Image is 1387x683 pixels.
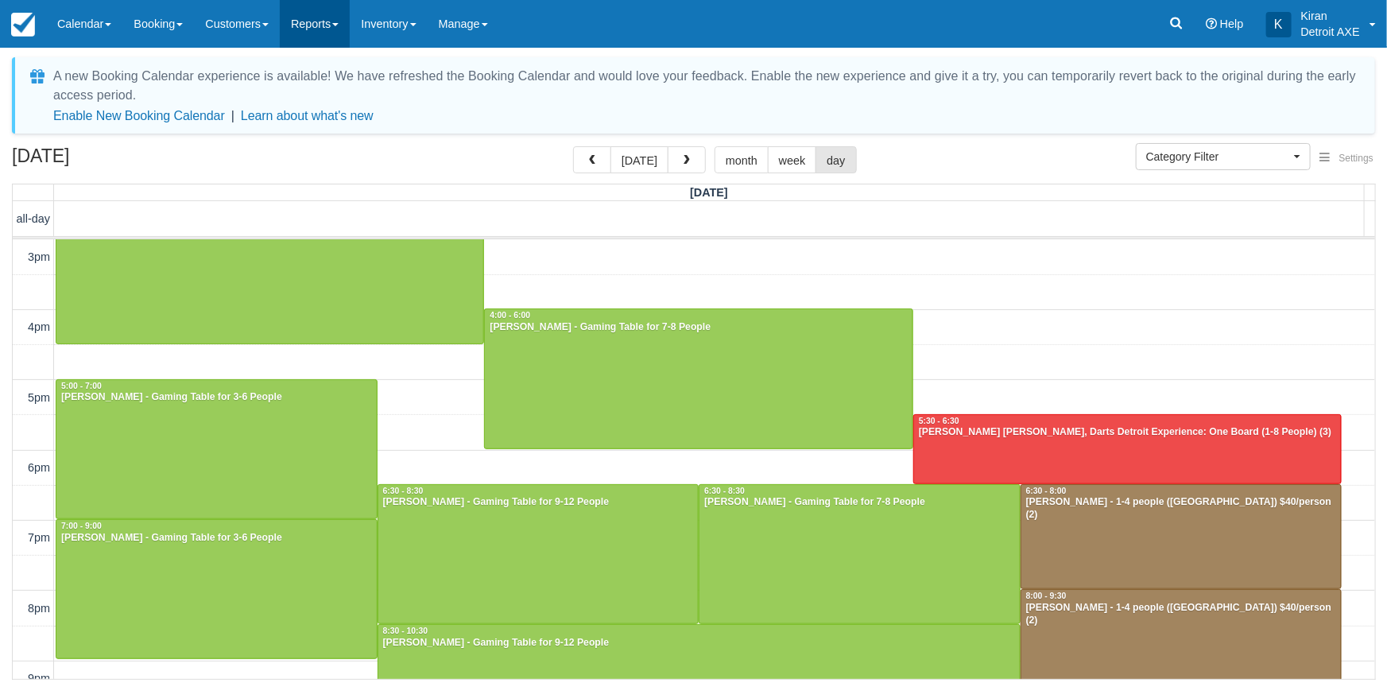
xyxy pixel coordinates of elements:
div: [PERSON_NAME] - 1-4 people ([GEOGRAPHIC_DATA]) $40/person (2) [1025,602,1338,627]
span: Settings [1339,153,1373,164]
button: [DATE] [610,146,668,173]
p: Kiran [1301,8,1360,24]
span: 6:30 - 8:30 [383,487,424,495]
button: Settings [1311,147,1383,170]
span: 5:00 - 7:00 [61,382,102,390]
span: 8:30 - 10:30 [383,627,428,635]
span: Category Filter [1146,149,1290,165]
button: day [816,146,856,173]
span: 8:00 - 9:30 [1026,592,1067,600]
i: Help [1206,18,1217,29]
div: [PERSON_NAME] - 1-4 people ([GEOGRAPHIC_DATA]) $40/person (2) [1025,496,1338,522]
span: 7:00 - 9:00 [61,522,102,530]
a: 5:00 - 7:00[PERSON_NAME] - Gaming Table for 3-6 People [56,379,378,519]
div: A new Booking Calendar experience is available! We have refreshed the Booking Calendar and would ... [53,67,1356,105]
span: 6:30 - 8:00 [1026,487,1067,495]
span: 3pm [28,250,50,263]
span: 6pm [28,461,50,474]
div: [PERSON_NAME] - Gaming Table for 3-6 People [60,532,373,545]
a: 6:30 - 8:00[PERSON_NAME] - 1-4 people ([GEOGRAPHIC_DATA]) $40/person (2) [1021,484,1342,589]
button: week [768,146,817,173]
a: 5:30 - 6:30[PERSON_NAME] [PERSON_NAME], Darts Detroit Experience: One Board (1-8 People) (3) [913,414,1342,484]
span: 4pm [28,320,50,333]
span: [DATE] [690,186,728,199]
span: all-day [17,212,50,225]
div: [PERSON_NAME] - Gaming Table for 9-12 People [382,496,695,509]
div: K [1266,12,1292,37]
button: Category Filter [1136,143,1311,170]
a: Learn about what's new [241,109,374,122]
div: [PERSON_NAME] - Gaming Table for 7-8 People [489,321,909,334]
button: month [715,146,769,173]
div: [PERSON_NAME] [PERSON_NAME], Darts Detroit Experience: One Board (1-8 People) (3) [918,426,1337,439]
span: Help [1220,17,1244,30]
div: [PERSON_NAME] - Gaming Table for 7-8 People [703,496,1016,509]
a: 6:30 - 8:30[PERSON_NAME] - Gaming Table for 9-12 People [378,484,699,624]
span: 4:00 - 6:00 [490,311,530,320]
span: 7pm [28,531,50,544]
h2: [DATE] [12,146,213,176]
div: [PERSON_NAME] - Gaming Table for 9-12 People [382,637,1016,650]
span: 6:30 - 8:30 [704,487,745,495]
img: checkfront-main-nav-mini-logo.png [11,13,35,37]
p: Detroit AXE [1301,24,1360,40]
a: 7:00 - 9:00[PERSON_NAME] - Gaming Table for 3-6 People [56,519,378,659]
a: 6:30 - 8:30[PERSON_NAME] - Gaming Table for 7-8 People [699,484,1021,624]
span: | [231,109,234,122]
div: [PERSON_NAME] - Gaming Table for 3-6 People [60,391,373,404]
span: 5:30 - 6:30 [919,417,959,425]
a: 4:00 - 6:00[PERSON_NAME] - Gaming Table for 7-8 People [484,309,913,448]
span: 8pm [28,602,50,615]
button: Enable New Booking Calendar [53,108,225,124]
span: 5pm [28,391,50,404]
